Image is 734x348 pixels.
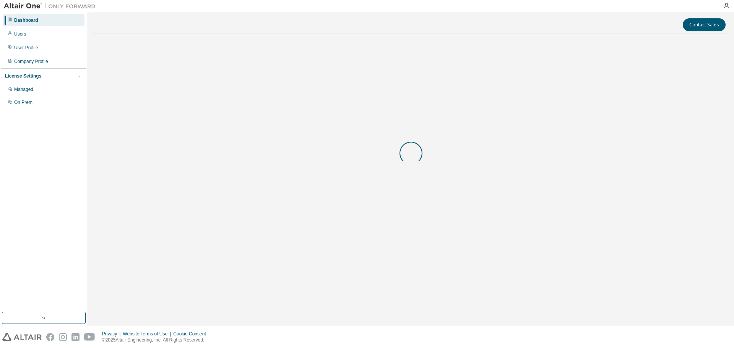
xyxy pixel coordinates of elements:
div: Website Terms of Use [123,331,173,337]
div: License Settings [5,73,41,79]
img: Altair One [4,2,99,10]
div: Privacy [102,331,123,337]
div: Managed [14,86,33,92]
div: Dashboard [14,17,38,23]
div: Users [14,31,26,37]
button: Contact Sales [683,18,726,31]
img: facebook.svg [46,333,54,341]
img: youtube.svg [84,333,95,341]
div: Company Profile [14,58,48,65]
img: instagram.svg [59,333,67,341]
div: Cookie Consent [173,331,210,337]
img: linkedin.svg [71,333,80,341]
p: © 2025 Altair Engineering, Inc. All Rights Reserved. [102,337,211,343]
div: User Profile [14,45,38,51]
div: On Prem [14,99,32,105]
img: altair_logo.svg [2,333,42,341]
